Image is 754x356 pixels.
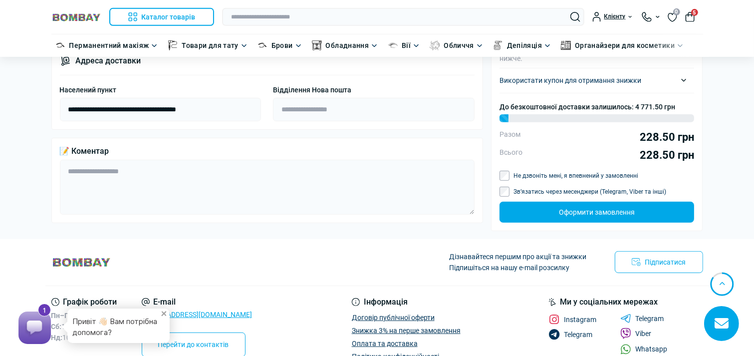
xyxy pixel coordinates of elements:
[51,312,75,320] b: Пн–Пт:
[620,314,664,323] a: Telegram
[493,40,503,50] img: Депіляція
[142,298,252,306] div: E-mail
[507,40,542,51] a: Депіляція
[528,130,695,144] span: 228.50 грн
[60,84,117,95] label: Населений пункт
[549,298,703,306] div: Ми у соціальних мережах
[561,40,571,50] img: Органайзери для косметики
[352,314,435,322] a: Договір публічної оферти
[691,9,698,16] span: 5
[312,40,322,50] img: Обладнання
[109,8,215,26] button: Каталог товарів
[549,329,592,340] a: Telegram
[620,344,667,355] a: Whatsapp
[668,11,677,22] a: 0
[402,40,411,51] a: Вії
[156,306,172,322] button: +
[51,298,118,306] div: Графік роботи
[60,160,475,215] textarea: 📝 Коментар
[182,40,238,51] a: Товари для тату
[620,328,651,339] a: Viber
[513,173,638,179] label: Не дзвоніть мені, я впевнений у замовленні
[564,331,592,338] span: Telegram
[685,12,695,22] button: 5
[51,257,111,268] img: BOMBAY
[257,40,267,50] img: Брови
[500,148,530,157] span: Всього
[352,298,461,306] div: Інформація
[513,189,666,195] label: Зв’язатись через месенджери (Telegram, Viber та інші)
[530,148,695,162] span: 228.50 грн
[570,12,580,22] button: Search
[76,54,141,67] span: Адреса доставки
[271,40,293,51] a: Брови
[326,40,369,51] a: Обладнання
[500,101,695,130] div: До безкоштовної доставки залишилось: 4 771.50 грн
[51,12,101,22] img: BOMBAY
[142,311,252,319] a: [EMAIL_ADDRESS][DOMAIN_NAME]
[575,40,675,51] a: Органайзери для косметики
[69,40,149,51] a: Перманентний макіяж
[430,40,440,50] img: Обличчя
[60,146,475,156] div: 📝 Коментар
[500,130,528,139] span: Разом
[450,251,587,262] p: Дізнавайтеся першим про акції та знижки
[55,40,65,50] img: Перманентний макіяж
[500,76,695,84] div: Використати купон для отримання знижки
[72,316,165,338] p: Привіт 👋🏻 Вам потрібна допомога?
[500,202,695,223] button: Оформити замовлення
[444,40,474,51] a: Обличчя
[168,40,178,50] img: Товари для тату
[615,251,703,273] button: Підписатися
[352,327,461,335] a: Знижка 3% на перше замовлення
[564,316,596,323] span: Instagram
[388,40,398,50] img: Вії
[273,84,351,95] label: Відділення Нова пошта
[549,314,596,325] a: Instagram
[450,262,587,273] p: Підпишіться на нашу e-mail розсилку
[673,8,680,15] span: 0
[28,0,41,13] div: 1
[51,334,63,342] b: Нд:
[352,340,418,348] a: Оплата та доставка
